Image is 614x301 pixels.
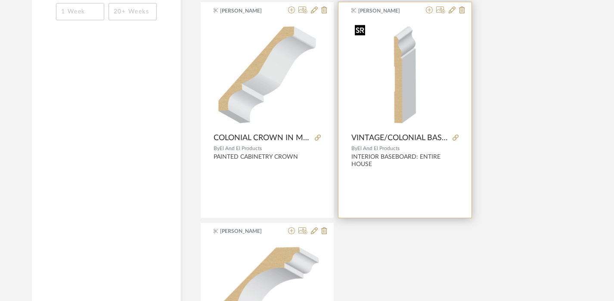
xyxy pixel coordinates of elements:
[214,21,321,129] img: COLONIAL CROWN IN MDF ULTRALIGHT, MODEL:414MUL
[220,7,274,15] span: [PERSON_NAME]
[351,154,459,168] div: INTERIOR BASEBOARD: ENTIRE HOUSE
[220,146,262,151] span: El And El Products
[109,3,157,20] input: 20+ Weeks
[351,146,357,151] span: By
[351,133,449,143] span: VINTAGE/COLONIAL BASE IN MDF ULTRALIGHT, MODEL:328MUL-6
[214,133,311,143] span: COLONIAL CROWN IN MDF ULTRALIGHT, MODEL:414MUL
[214,154,321,168] div: PAINTED CABINETRY CROWN
[357,146,400,151] span: El And El Products
[351,21,459,129] img: VINTAGE/COLONIAL BASE IN MDF ULTRALIGHT, MODEL:328MUL-6
[214,146,220,151] span: By
[220,227,274,235] span: [PERSON_NAME]
[56,3,104,20] input: 1 Week
[358,7,412,15] span: [PERSON_NAME]
[351,21,459,129] div: 0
